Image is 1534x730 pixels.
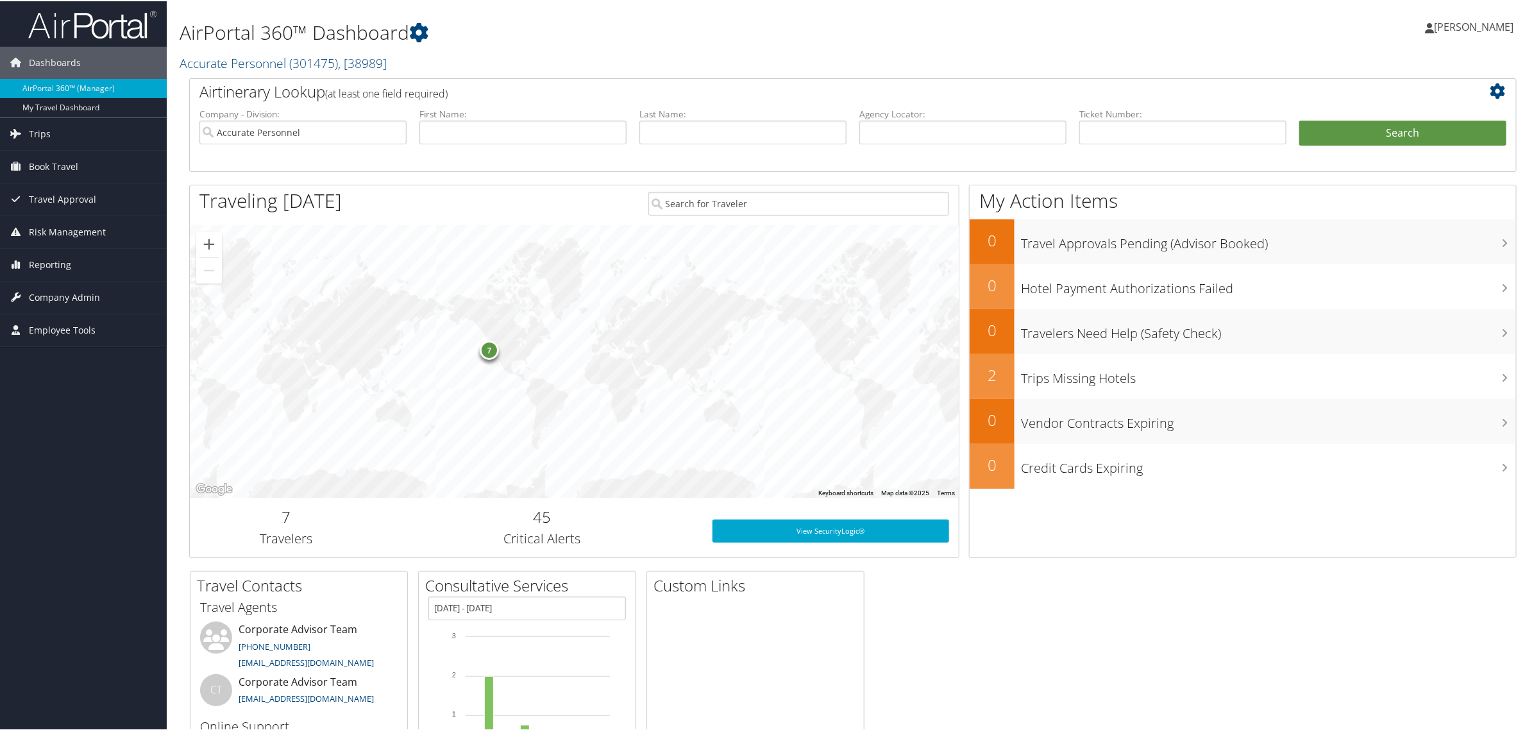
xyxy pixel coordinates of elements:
[199,106,407,119] label: Company - Division:
[970,363,1015,385] h2: 2
[239,692,374,703] a: [EMAIL_ADDRESS][DOMAIN_NAME]
[970,218,1516,263] a: 0Travel Approvals Pending (Advisor Booked)
[239,656,374,667] a: [EMAIL_ADDRESS][DOMAIN_NAME]
[29,313,96,345] span: Employee Tools
[1021,317,1516,341] h3: Travelers Need Help (Safety Check)
[199,186,342,213] h1: Traveling [DATE]
[818,488,873,497] button: Keyboard shortcuts
[29,46,81,78] span: Dashboards
[937,488,955,495] a: Terms (opens in new tab)
[419,106,627,119] label: First Name:
[1021,452,1516,476] h3: Credit Cards Expiring
[180,18,1077,45] h1: AirPortal 360™ Dashboard
[1021,227,1516,251] h3: Travel Approvals Pending (Advisor Booked)
[197,573,407,595] h2: Travel Contacts
[653,573,864,595] h2: Custom Links
[29,280,100,312] span: Company Admin
[289,53,338,71] span: ( 301475 )
[1299,119,1506,145] button: Search
[859,106,1066,119] label: Agency Locator:
[970,453,1015,475] h2: 0
[29,117,51,149] span: Trips
[425,573,636,595] h2: Consultative Services
[480,339,499,359] div: 7
[325,85,448,99] span: (at least one field required)
[648,191,950,214] input: Search for Traveler
[200,673,232,705] div: CT
[970,228,1015,250] h2: 0
[194,620,404,673] li: Corporate Advisor Team
[200,597,398,615] h3: Travel Agents
[338,53,387,71] span: , [ 38989 ]
[196,257,222,282] button: Zoom out
[29,248,71,280] span: Reporting
[452,670,456,677] tspan: 2
[199,505,373,527] h2: 7
[452,709,456,717] tspan: 1
[239,640,310,651] a: [PHONE_NUMBER]
[1434,19,1513,33] span: [PERSON_NAME]
[639,106,847,119] label: Last Name:
[970,308,1516,353] a: 0Travelers Need Help (Safety Check)
[970,443,1516,488] a: 0Credit Cards Expiring
[970,408,1015,430] h2: 0
[199,80,1396,101] h2: Airtinerary Lookup
[1021,407,1516,431] h3: Vendor Contracts Expiring
[970,186,1516,213] h1: My Action Items
[881,488,929,495] span: Map data ©2025
[193,480,235,497] a: Open this area in Google Maps (opens a new window)
[970,398,1516,443] a: 0Vendor Contracts Expiring
[199,529,373,547] h3: Travelers
[970,318,1015,340] h2: 0
[970,263,1516,308] a: 0Hotel Payment Authorizations Failed
[180,53,387,71] a: Accurate Personnel
[712,518,950,541] a: View SecurityLogic®
[970,273,1015,295] h2: 0
[1021,362,1516,386] h3: Trips Missing Hotels
[28,8,156,38] img: airportal-logo.png
[1021,272,1516,296] h3: Hotel Payment Authorizations Failed
[1079,106,1286,119] label: Ticket Number:
[29,149,78,182] span: Book Travel
[194,673,404,715] li: Corporate Advisor Team
[392,505,693,527] h2: 45
[196,230,222,256] button: Zoom in
[452,631,456,638] tspan: 3
[193,480,235,497] img: Google
[1425,6,1526,45] a: [PERSON_NAME]
[392,529,693,547] h3: Critical Alerts
[970,353,1516,398] a: 2Trips Missing Hotels
[29,182,96,214] span: Travel Approval
[29,215,106,247] span: Risk Management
